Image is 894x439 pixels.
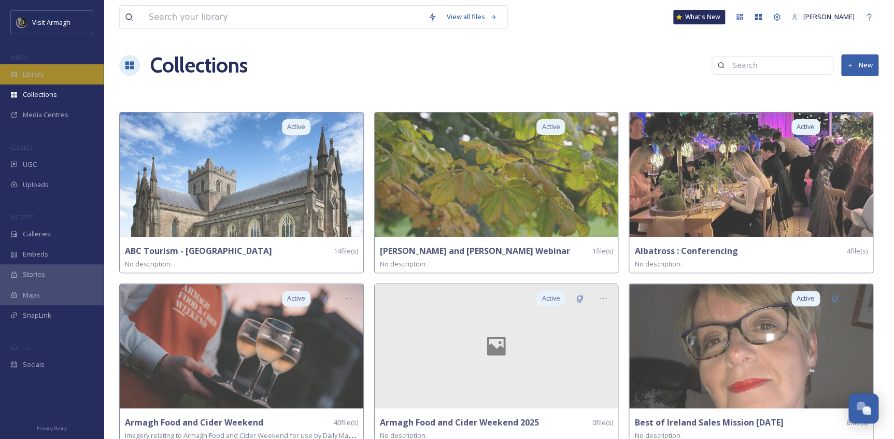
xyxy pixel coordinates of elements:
[125,259,172,268] span: No description.
[17,17,27,27] img: THE-FIRST-PLACE-VISIT-ARMAGH.COM-BLACK.jpg
[786,7,860,27] a: [PERSON_NAME]
[10,53,29,61] span: MEDIA
[380,245,570,257] strong: [PERSON_NAME] and [PERSON_NAME] Webinar
[442,7,502,27] a: View all files
[23,69,44,79] span: Library
[334,246,358,256] span: 14 file(s)
[23,160,37,169] span: UGC
[634,245,737,257] strong: Albatross : Conferencing
[287,293,305,303] span: Active
[23,90,57,100] span: Collections
[10,344,31,351] span: SOCIALS
[847,418,868,428] span: 8 file(s)
[592,246,613,256] span: 1 file(s)
[120,284,363,408] img: pa.hug2012%2540gmail.com-Day%25201%2520Socials-15.jpg
[23,290,40,300] span: Maps
[23,270,45,279] span: Stories
[542,293,560,303] span: Active
[23,310,51,320] span: SnapLink
[23,229,51,239] span: Galleries
[10,144,33,151] span: COLLECT
[847,246,868,256] span: 4 file(s)
[37,421,67,434] a: Privacy Policy
[727,55,828,76] input: Search
[848,393,878,423] button: Open Chat
[629,284,873,408] img: 1b67f726-af31-4ce1-9a18-93ac838d75e2.jpg
[150,50,248,81] a: Collections
[380,259,427,268] span: No description.
[634,417,783,428] strong: Best of Ireland Sales Mission [DATE]
[23,180,49,190] span: Uploads
[629,112,873,237] img: IMG_0248.jpeg
[287,122,305,132] span: Active
[841,54,878,76] button: New
[23,249,48,259] span: Embeds
[125,417,263,428] strong: Armagh Food and Cider Weekend
[23,360,45,370] span: Socials
[592,418,613,428] span: 0 file(s)
[375,112,618,237] img: %25F0%259D%2590%2580%25F0%259D%2590%25AE%25F0%259D%2590%25AD%25F0%259D%2590%25AE%25F0%259D%2590%2...
[144,6,423,29] input: Search your library
[32,18,70,27] span: Visit Armagh
[797,293,815,303] span: Active
[120,112,363,237] img: 260815CH0101-2.jpg
[803,12,855,21] span: [PERSON_NAME]
[125,245,272,257] strong: ABC Tourism - [GEOGRAPHIC_DATA]
[23,110,68,120] span: Media Centres
[673,10,725,24] a: What's New
[10,213,34,221] span: WIDGETS
[634,259,682,268] span: No description.
[542,122,560,132] span: Active
[380,417,539,428] strong: Armagh Food and Cider Weekend 2025
[37,425,67,432] span: Privacy Policy
[797,122,815,132] span: Active
[334,418,358,428] span: 40 file(s)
